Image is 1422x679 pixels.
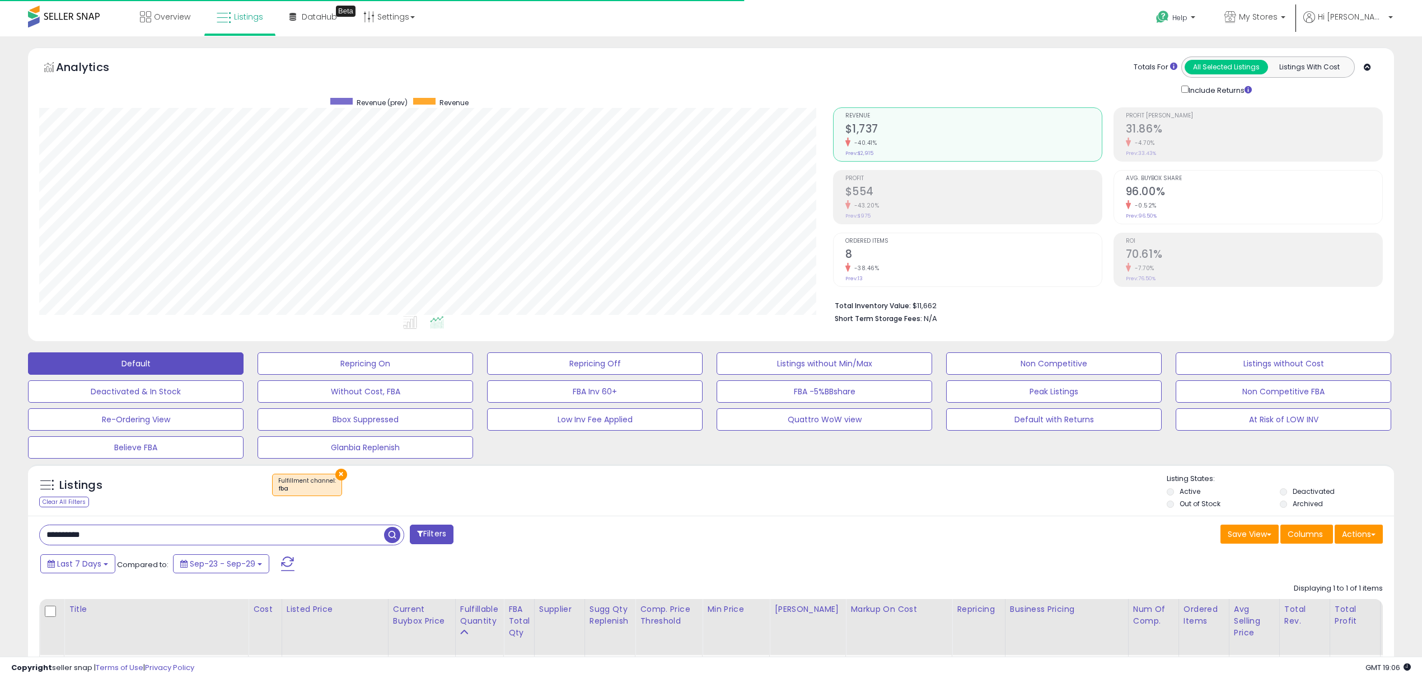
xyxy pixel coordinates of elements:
[487,408,703,431] button: Low Inv Fee Applied
[287,603,383,615] div: Listed Price
[1303,11,1393,36] a: Hi [PERSON_NAME]
[1239,11,1278,22] span: My Stores
[946,408,1162,431] button: Default with Returns
[1173,83,1265,96] div: Include Returns
[335,469,347,480] button: ×
[835,298,1375,312] li: $11,662
[850,264,880,272] small: -38.46%
[336,6,355,17] div: Tooltip anchor
[1126,113,1382,119] span: Profit [PERSON_NAME]
[717,380,932,403] button: FBA -5%BBshare
[1284,603,1325,627] div: Total Rev.
[487,380,703,403] button: FBA Inv 60+
[846,599,952,655] th: The percentage added to the cost of goods (COGS) that forms the calculator for Min & Max prices.
[258,408,473,431] button: Bbox Suppressed
[11,662,52,673] strong: Copyright
[40,554,115,573] button: Last 7 Days
[1126,213,1157,219] small: Prev: 96.50%
[835,301,911,310] b: Total Inventory Value:
[487,352,703,375] button: Repricing Off
[707,603,765,615] div: Min Price
[28,380,244,403] button: Deactivated & In Stock
[1180,487,1200,496] label: Active
[190,558,255,569] span: Sep-23 - Sep-29
[59,478,102,493] h5: Listings
[96,662,143,673] a: Terms of Use
[1010,603,1124,615] div: Business Pricing
[117,559,169,570] span: Compared to:
[1294,583,1383,594] div: Displaying 1 to 1 of 1 items
[1133,603,1174,627] div: Num of Comp.
[640,603,698,627] div: Comp. Price Threshold
[1267,60,1351,74] button: Listings With Cost
[924,313,937,324] span: N/A
[845,113,1102,119] span: Revenue
[850,201,880,210] small: -43.20%
[253,603,277,615] div: Cost
[258,436,473,459] button: Glanbia Replenish
[1131,264,1154,272] small: -7.70%
[278,477,336,493] span: Fulfillment channel :
[946,352,1162,375] button: Non Competitive
[1184,603,1224,627] div: Ordered Items
[1176,408,1391,431] button: At Risk of LOW INV
[1126,176,1382,182] span: Avg. Buybox Share
[1293,499,1323,508] label: Archived
[1185,60,1268,74] button: All Selected Listings
[1131,139,1155,147] small: -4.70%
[393,603,451,627] div: Current Buybox Price
[534,599,584,655] th: CSV column name: cust_attr_1_Supplier
[278,485,336,493] div: fba
[11,663,194,673] div: seller snap | |
[850,603,947,615] div: Markup on Cost
[1234,603,1275,639] div: Avg Selling Price
[845,213,871,219] small: Prev: $975
[717,408,932,431] button: Quattro WoW view
[845,275,863,282] small: Prev: 13
[1318,11,1385,22] span: Hi [PERSON_NAME]
[258,352,473,375] button: Repricing On
[57,558,101,569] span: Last 7 Days
[1220,525,1279,544] button: Save View
[28,408,244,431] button: Re-Ordering View
[1126,185,1382,200] h2: 96.00%
[1280,525,1333,544] button: Columns
[410,525,453,544] button: Filters
[584,599,635,655] th: Please note that this number is a calculation based on your required days of coverage and your ve...
[835,314,922,323] b: Short Term Storage Fees:
[1126,275,1156,282] small: Prev: 76.50%
[39,497,89,507] div: Clear All Filters
[957,603,1000,615] div: Repricing
[145,662,194,673] a: Privacy Policy
[1156,10,1170,24] i: Get Help
[508,603,530,639] div: FBA Total Qty
[173,554,269,573] button: Sep-23 - Sep-29
[28,436,244,459] button: Believe FBA
[1134,62,1177,73] div: Totals For
[845,238,1102,244] span: Ordered Items
[1126,248,1382,263] h2: 70.61%
[774,603,841,615] div: [PERSON_NAME]
[1172,13,1187,22] span: Help
[56,59,131,78] h5: Analytics
[258,380,473,403] button: Without Cost, FBA
[1126,238,1382,244] span: ROI
[1131,201,1157,210] small: -0.52%
[439,98,469,107] span: Revenue
[845,122,1102,138] h2: $1,737
[1335,525,1383,544] button: Actions
[154,11,190,22] span: Overview
[28,352,244,375] button: Default
[717,352,932,375] button: Listings without Min/Max
[1335,603,1376,627] div: Total Profit
[460,603,499,627] div: Fulfillable Quantity
[590,603,631,627] div: Sugg Qty Replenish
[1293,487,1335,496] label: Deactivated
[946,380,1162,403] button: Peak Listings
[1126,122,1382,138] h2: 31.86%
[539,603,580,615] div: Supplier
[357,98,408,107] span: Revenue (prev)
[1167,474,1394,484] p: Listing States:
[302,11,337,22] span: DataHub
[845,176,1102,182] span: Profit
